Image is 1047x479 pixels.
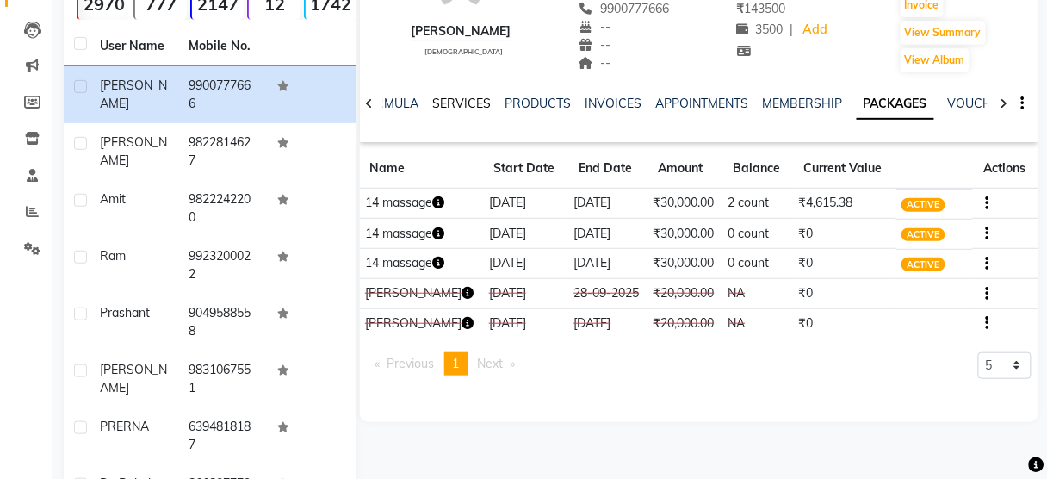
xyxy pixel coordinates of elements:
td: 9900777666 [178,66,267,123]
td: 14 massage [360,219,484,249]
span: Previous [387,356,435,371]
span: CONSUMED [901,318,965,332]
td: ₹30,000.00 [647,249,722,279]
th: Name [360,149,484,189]
td: [PERSON_NAME] [360,278,484,308]
th: Start Date [484,149,569,189]
td: [DATE] [484,189,569,219]
span: 3500 [737,22,784,37]
td: ₹20,000.00 [647,278,722,308]
th: Current Value [793,149,895,189]
td: ₹30,000.00 [647,189,722,219]
a: SERVICES [433,96,492,111]
th: End Date [568,149,647,189]
span: Prashant [100,305,150,320]
span: [PERSON_NAME] [100,78,167,111]
td: [DATE] [484,308,569,339]
td: [DATE] [568,189,647,219]
td: ₹0 [793,249,895,279]
span: [DEMOGRAPHIC_DATA] [424,47,503,56]
a: Add [801,18,831,42]
span: Amit [100,191,126,207]
span: 1 [453,356,460,371]
td: 6394818187 [178,407,267,464]
td: [PERSON_NAME] [360,308,484,339]
span: -- [579,55,611,71]
nav: Pagination [367,352,525,376]
td: ₹4,615.38 [793,189,895,219]
td: ₹0 [793,219,895,249]
a: PRODUCTS [505,96,572,111]
span: Next [478,356,504,371]
span: 9900777666 [579,1,670,16]
a: MEMBERSHIP [763,96,843,111]
button: View Album [901,48,970,72]
span: PRERNA [100,419,149,434]
a: PACKAGES [857,89,934,120]
td: NA [722,308,793,339]
td: [DATE] [484,278,569,308]
td: 9831067551 [178,351,267,407]
td: NA [722,278,793,308]
td: [DATE] [568,219,647,249]
span: 143500 [737,1,786,16]
td: [DATE] [484,249,569,279]
td: [DATE] [484,219,569,249]
span: | [790,21,794,39]
div: [PERSON_NAME] [411,22,511,40]
td: 0 count [722,219,793,249]
td: 9822242200 [178,180,267,237]
td: 14 massage [360,189,484,219]
a: VOUCHERS [948,96,1016,111]
td: [DATE] [568,308,647,339]
th: User Name [90,27,178,66]
span: CONSUMED [901,288,965,302]
span: ACTIVE [901,258,945,271]
th: Balance [722,149,793,189]
span: Ram [100,248,126,264]
span: -- [579,37,611,53]
td: ₹0 [793,308,895,339]
td: 9049588558 [178,294,267,351]
span: ACTIVE [901,228,945,242]
a: FORMULA [360,96,419,111]
th: Amount [647,149,722,189]
span: [PERSON_NAME] [100,134,167,168]
span: [PERSON_NAME] [100,362,167,395]
a: APPOINTMENTS [656,96,749,111]
td: ₹0 [793,278,895,308]
span: ₹ [737,1,745,16]
td: 9923200022 [178,237,267,294]
td: 14 massage [360,249,484,279]
th: Mobile No. [178,27,267,66]
th: Actions [973,149,1038,189]
td: 9822814627 [178,123,267,180]
td: 28-09-2025 [568,278,647,308]
td: ₹30,000.00 [647,219,722,249]
td: 0 count [722,249,793,279]
td: [DATE] [568,249,647,279]
span: -- [579,19,611,34]
span: ACTIVE [901,198,945,212]
a: INVOICES [585,96,642,111]
td: ₹20,000.00 [647,308,722,339]
td: 2 count [722,189,793,219]
button: View Summary [901,21,986,45]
